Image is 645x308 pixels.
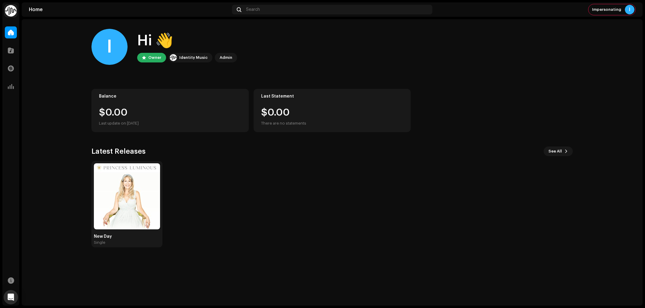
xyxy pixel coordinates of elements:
[261,120,306,127] div: There are no statements
[91,89,249,132] re-o-card-value: Balance
[94,240,105,245] div: Single
[5,5,17,17] img: 0f74c21f-6d1c-4dbc-9196-dbddad53419e
[99,94,241,99] div: Balance
[254,89,411,132] re-o-card-value: Last Statement
[91,29,128,65] div: I
[544,146,573,156] button: See All
[91,146,146,156] h3: Latest Releases
[220,54,232,61] div: Admin
[99,120,241,127] div: Last update on [DATE]
[548,145,562,157] span: See All
[94,234,160,239] div: New Day
[246,7,260,12] span: Search
[148,54,161,61] div: Owner
[170,54,177,61] img: 0f74c21f-6d1c-4dbc-9196-dbddad53419e
[4,290,18,304] div: Open Intercom Messenger
[179,54,208,61] div: Identity Music
[29,7,230,12] div: Home
[625,5,634,14] div: I
[94,163,160,229] img: e1659470-3def-4a1c-bfc4-ce2673ace143
[261,94,403,99] div: Last Statement
[592,7,621,12] span: Impersonating
[137,31,237,50] div: Hi 👋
